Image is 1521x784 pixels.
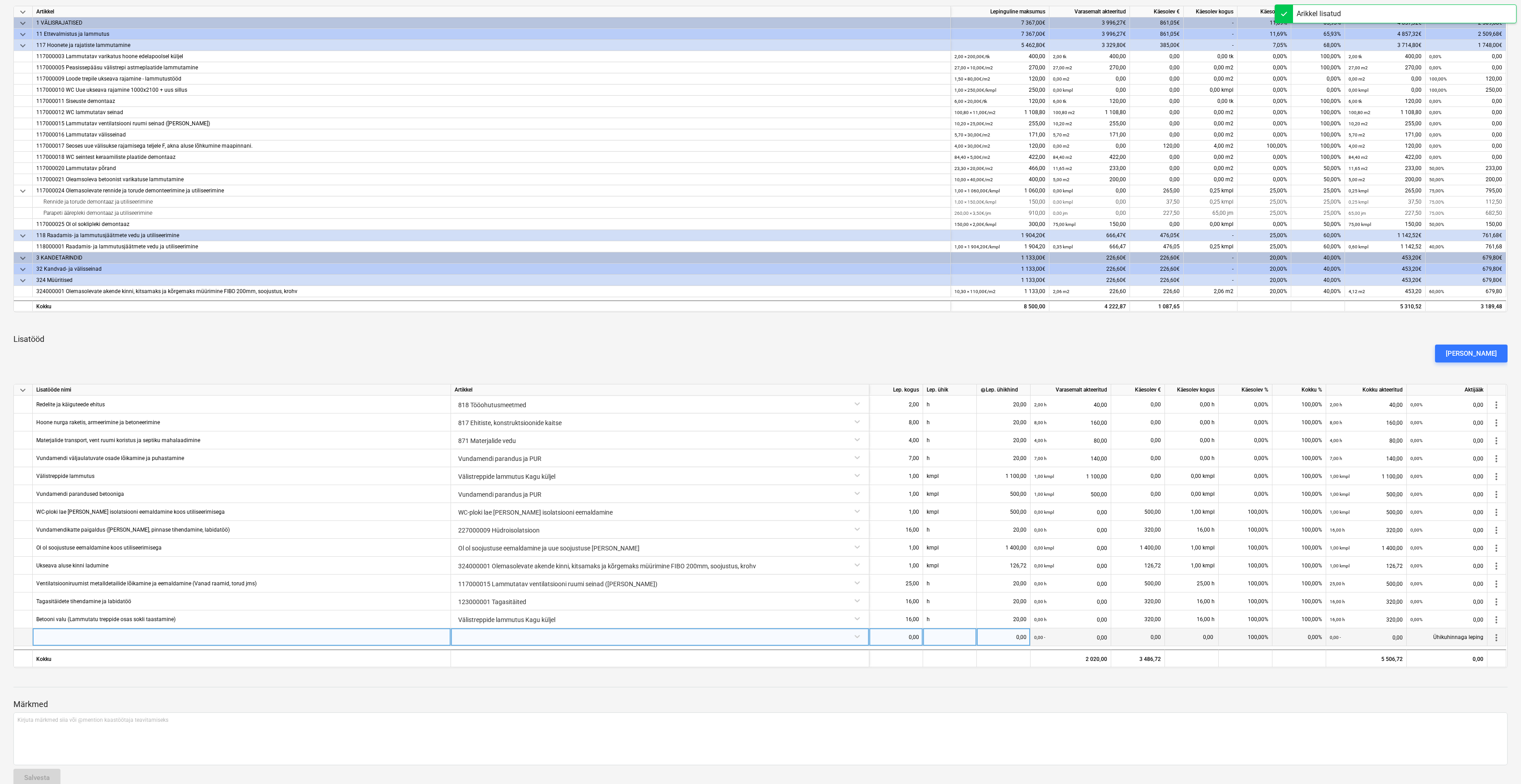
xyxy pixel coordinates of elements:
[1184,152,1237,163] div: 0,00 m2
[1349,85,1422,96] div: 0,00
[1130,29,1184,40] div: 861,05€
[1291,174,1345,185] div: 50,00%
[1184,96,1237,107] div: 0,00 tk
[17,275,28,286] span: keyboard_arrow_down
[1291,152,1345,163] div: 100,00%
[954,99,987,104] small: 6,00 × 20,00€ / tk
[1345,300,1426,311] div: 5 310,52
[1184,264,1237,275] div: -
[1219,384,1272,396] div: Käesolev %
[1049,6,1130,17] div: Varasemalt akteeritud
[1130,286,1184,297] div: 226,60
[1184,275,1237,286] div: -
[1031,649,1111,667] div: 2 020,00
[1272,575,1326,592] div: 100,00%
[1429,96,1502,107] div: 0,00
[1130,85,1184,96] div: 0,00
[1237,141,1291,152] div: 100,00%
[1272,485,1326,503] div: 100,00%
[1237,208,1291,219] div: 25,00%
[1219,557,1272,575] div: 100,00%
[951,6,1049,17] div: Lepinguline maksumus
[1429,73,1502,85] div: 120,00
[1184,185,1237,196] div: 0,25 kmpl
[954,96,1045,107] div: 120,00
[1491,561,1502,571] span: more_vert
[1184,62,1237,73] div: 0,00 m2
[1219,413,1272,431] div: 0,00%
[1272,610,1326,628] div: 100,00%
[954,121,993,126] small: 10,20 × 25,00€ / m2
[1272,384,1326,396] div: Kokku %
[36,62,947,73] div: 117000005 Peasissepääsu välistrepi astmeplaatide lammutamine
[1349,77,1365,81] small: 0,00 m2
[1184,6,1237,17] div: Käesolev kogus
[1053,121,1072,126] small: 10,20 m2
[1184,17,1237,29] div: -
[1237,275,1291,286] div: 20,00%
[1237,40,1291,51] div: 7,05%
[1130,129,1184,141] div: 0,00
[1165,503,1219,521] div: 1,00 kmpl
[1237,286,1291,297] div: 20,00%
[1291,141,1345,152] div: 100,00%
[1184,230,1237,241] div: -
[923,521,977,539] div: h
[923,539,977,557] div: kmpl
[1429,118,1502,129] div: 0,00
[923,431,977,449] div: h
[1049,17,1130,29] div: 3 996,27€
[1130,51,1184,62] div: 0,00
[1291,107,1345,118] div: 100,00%
[1165,575,1219,592] div: 25,00 h
[1349,65,1368,70] small: 27,00 m2
[1345,230,1426,241] div: 1 142,52€
[1130,141,1184,152] div: 120,00
[1049,40,1130,51] div: 3 329,80€
[1237,29,1291,40] div: 11,69%
[1426,264,1506,275] div: 679,80€
[33,649,451,667] div: Kokku
[1491,507,1502,518] span: more_vert
[1130,208,1184,219] div: 227,50
[1184,141,1237,152] div: 4,00 m2
[17,186,28,196] span: keyboard_arrow_down
[1130,152,1184,163] div: 0,00
[36,40,947,51] div: 117 Hoonete ja rajatiste lammutamine
[1326,649,1407,667] div: 5 506,72
[1053,110,1075,115] small: 100,80 m2
[1237,118,1291,129] div: 0,00%
[1184,51,1237,62] div: 0,00 tk
[923,467,977,485] div: kmpl
[17,230,28,241] span: keyboard_arrow_down
[1291,118,1345,129] div: 100,00%
[1237,107,1291,118] div: 0,00%
[1184,252,1237,264] div: -
[1429,51,1502,62] div: 0,00
[1349,51,1422,62] div: 400,00
[1237,241,1291,252] div: 25,00%
[1491,579,1502,589] span: more_vert
[1053,88,1073,93] small: 0,00 kmpl
[1237,252,1291,264] div: 20,00%
[1184,174,1237,185] div: 0,00 m2
[1053,54,1066,59] small: 2,00 tk
[36,29,947,40] div: 11 Ettevalmistus ja lammutus
[17,264,28,275] span: keyboard_arrow_down
[1130,252,1184,264] div: 226,60€
[1429,121,1441,126] small: 0,00%
[1053,99,1066,104] small: 6,00 tk
[1491,543,1502,554] span: more_vert
[1130,107,1184,118] div: 0,00
[1291,129,1345,141] div: 100,00%
[1297,9,1341,19] div: Arikkel lisatud
[1219,431,1272,449] div: 0,00%
[1053,65,1072,70] small: 27,00 m2
[1237,129,1291,141] div: 0,00%
[1349,54,1362,59] small: 2,00 tk
[1049,252,1130,264] div: 226,60€
[923,592,977,610] div: h
[1491,632,1502,643] span: more_vert
[1272,557,1326,575] div: 100,00%
[1184,118,1237,129] div: 0,00 m2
